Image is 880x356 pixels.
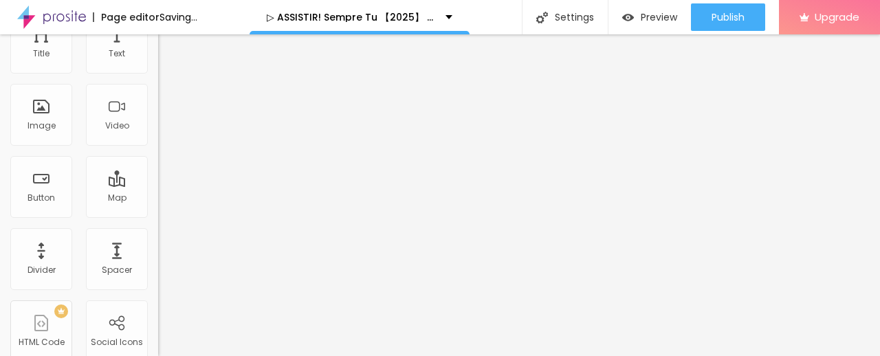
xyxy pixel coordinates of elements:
[712,12,745,23] span: Publish
[33,49,49,58] div: Title
[109,49,125,58] div: Text
[19,337,65,347] div: HTML Code
[622,12,634,23] img: view-1.svg
[608,3,691,31] button: Preview
[815,11,859,23] span: Upgrade
[27,265,56,275] div: Divider
[105,121,129,131] div: Video
[27,193,55,203] div: Button
[158,34,880,356] iframe: Editor
[27,121,56,131] div: Image
[108,193,126,203] div: Map
[536,12,548,23] img: Icone
[159,12,197,22] div: Saving...
[102,265,132,275] div: Spacer
[641,12,677,23] span: Preview
[93,12,159,22] div: Page editor
[691,3,765,31] button: Publish
[91,337,143,347] div: Social Icons
[267,12,435,22] p: ▷ ASSISTIR! Sempre Tu 【2025】 Filme Completo Dublaado Online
